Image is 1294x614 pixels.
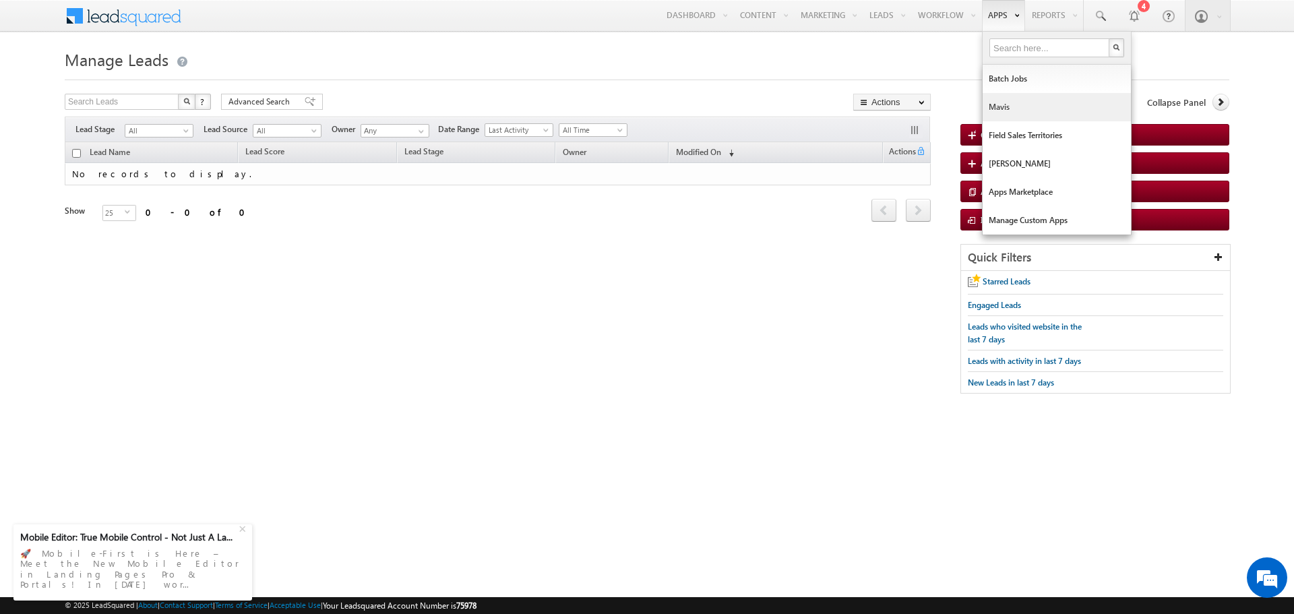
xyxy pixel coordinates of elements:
span: Collapse Panel [1147,96,1206,109]
span: All [253,125,317,137]
img: Search [1113,44,1119,51]
div: Mobile Editor: True Mobile Control - Not Just A La... [20,531,237,543]
a: All [253,124,321,137]
span: Actions [884,144,916,162]
span: Advanced Search [228,96,294,108]
span: next [906,199,931,222]
span: Quick Add Lead [981,129,1045,140]
span: prev [871,199,896,222]
a: About [138,601,158,609]
a: All [125,124,193,137]
span: New Leads in last 7 days [968,377,1054,388]
a: Lead Score [239,144,291,162]
span: Modified On [676,147,721,157]
td: No records to display. [65,163,931,185]
a: Contact Support [160,601,213,609]
a: Acceptable Use [270,601,321,609]
span: © 2025 LeadSquared | | | | | [65,599,476,612]
span: Lead Source [204,123,253,135]
span: Manage Leads [65,49,168,70]
a: Batch Jobs [983,65,1131,93]
div: 🚀 Mobile-First is Here – Meet the New Mobile Editor in Landing Pages Pro & Portals! In [DATE] wor... [20,544,245,594]
span: Leads with activity in last 7 days [968,356,1081,366]
span: select [125,209,135,215]
span: Engaged Leads [968,300,1021,310]
span: Starred Leads [983,276,1030,286]
button: Actions [853,94,931,111]
a: Modified On (sorted descending) [669,144,741,162]
img: Search [183,98,190,104]
a: Field Sales Territories [983,121,1131,150]
a: All Time [559,123,627,137]
span: Add New Lead [981,185,1040,197]
span: Last Activity [485,124,549,136]
a: Lead Name [83,145,137,162]
a: Mavis [983,93,1131,121]
span: Import Lead [981,214,1030,225]
span: Your Leadsquared Account Number is [323,601,476,611]
a: Terms of Service [215,601,268,609]
a: prev [871,200,896,222]
a: Apps Marketplace [983,178,1131,206]
span: Date Range [438,123,485,135]
span: Owner [332,123,361,135]
span: Lead Stage [404,146,443,156]
span: Leads who visited website in the last 7 days [968,321,1082,344]
span: Add New Lead [981,157,1040,168]
span: Lead Score [245,146,284,156]
span: Lead Stage [75,123,125,135]
a: Last Activity [485,123,553,137]
div: Quick Filters [961,245,1230,271]
span: (sorted descending) [723,148,734,158]
input: Check all records [72,149,81,158]
a: Show All Items [411,125,428,138]
div: Show [65,205,92,217]
span: Owner [563,147,586,157]
span: All [125,125,189,137]
a: next [906,200,931,222]
span: 25 [103,206,125,220]
span: ? [200,96,206,107]
input: Search here... [989,38,1111,57]
button: ? [195,94,211,110]
input: Type to Search [361,124,429,137]
a: Lead Stage [398,144,450,162]
span: All Time [559,124,623,136]
div: + [236,520,252,536]
a: [PERSON_NAME] [983,150,1131,178]
div: 0 - 0 of 0 [146,204,253,220]
span: 75978 [456,601,476,611]
a: Manage Custom Apps [983,206,1131,235]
